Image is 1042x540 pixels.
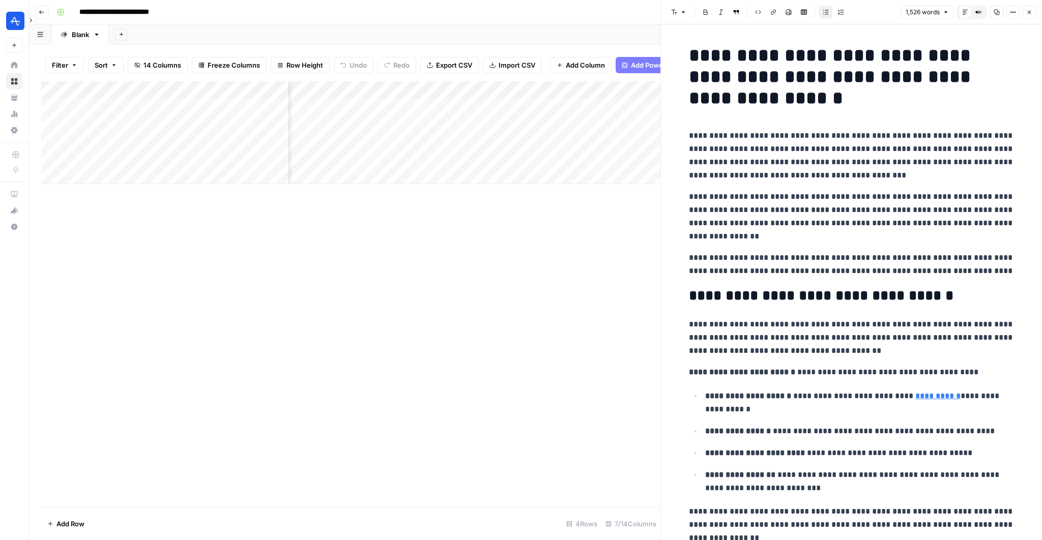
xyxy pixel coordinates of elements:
[6,57,22,73] a: Home
[6,73,22,89] a: Browse
[52,24,109,45] a: Blank
[143,60,181,70] span: 14 Columns
[393,60,410,70] span: Redo
[72,29,89,40] div: Blank
[41,516,91,532] button: Add Row
[6,8,22,34] button: Workspace: Amplitude
[378,57,416,73] button: Redo
[350,60,367,70] span: Undo
[334,57,373,73] button: Undo
[420,57,479,73] button: Export CSV
[286,60,323,70] span: Row Height
[6,202,22,219] button: What's new?
[45,57,84,73] button: Filter
[906,8,940,17] span: 1,526 words
[128,57,188,73] button: 14 Columns
[566,60,605,70] span: Add Column
[95,60,108,70] span: Sort
[499,60,535,70] span: Import CSV
[550,57,612,73] button: Add Column
[6,219,22,235] button: Help + Support
[601,516,660,532] div: 7/14 Columns
[208,60,260,70] span: Freeze Columns
[436,60,472,70] span: Export CSV
[88,57,124,73] button: Sort
[483,57,542,73] button: Import CSV
[6,106,22,122] a: Usage
[271,57,330,73] button: Row Height
[616,57,702,73] button: Add Power Agent
[6,12,24,30] img: Amplitude Logo
[901,6,953,19] button: 1,526 words
[192,57,267,73] button: Freeze Columns
[56,519,84,529] span: Add Row
[6,186,22,202] a: AirOps Academy
[631,60,686,70] span: Add Power Agent
[6,89,22,106] a: Your Data
[7,203,22,218] div: What's new?
[562,516,601,532] div: 4 Rows
[6,122,22,138] a: Settings
[52,60,68,70] span: Filter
